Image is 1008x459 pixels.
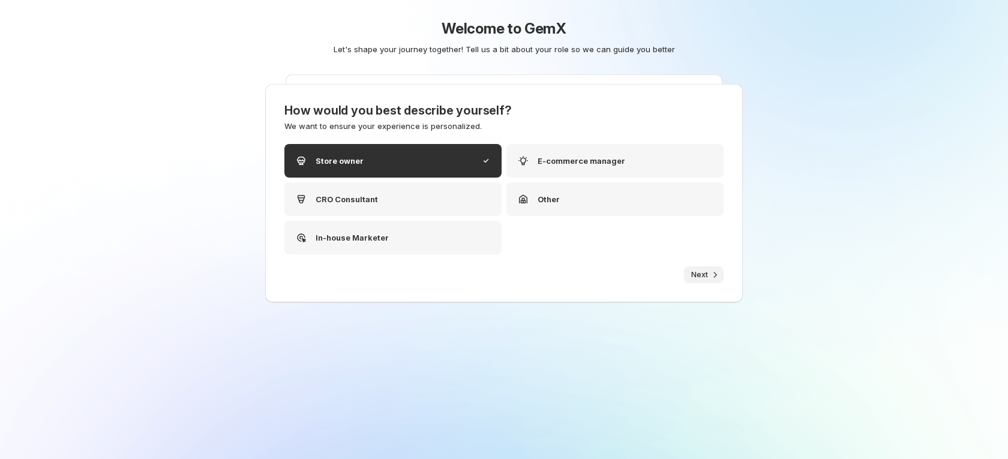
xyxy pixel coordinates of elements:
p: Let's shape your journey together! Tell us a bit about your role so we can guide you better [224,43,784,55]
p: E-commerce manager [538,155,625,167]
button: Next [684,266,724,283]
p: Other [538,193,560,205]
p: CRO Consultant [316,193,378,205]
span: Next [691,270,708,280]
p: In-house Marketer [316,232,389,244]
h3: How would you best describe yourself? [284,103,724,118]
p: Store owner [316,155,364,167]
h1: Welcome to GemX [219,19,789,38]
span: We want to ensure your experience is personalized. [284,121,482,131]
